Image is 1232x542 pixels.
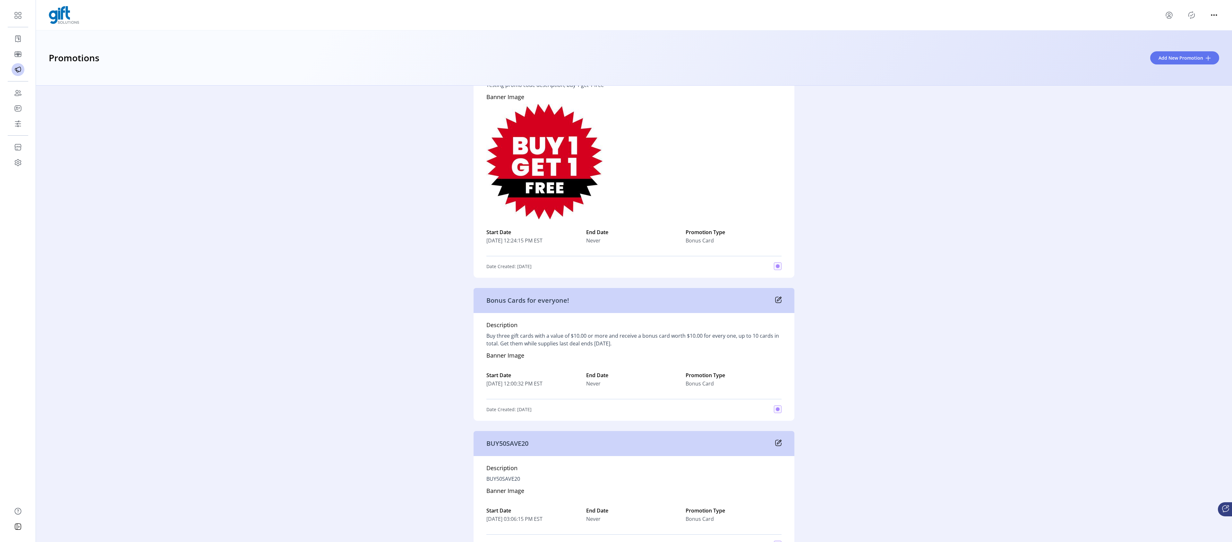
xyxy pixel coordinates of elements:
[586,507,682,514] label: End Date
[486,380,582,387] span: [DATE] 12:00:32 PM EST
[486,464,518,475] h5: Description
[486,507,582,514] label: Start Date
[486,351,524,362] h5: Banner Image
[586,515,601,523] span: Never
[586,228,682,236] label: End Date
[486,263,532,270] p: Date Created: [DATE]
[686,380,714,387] span: Bonus Card
[486,406,532,413] p: Date Created: [DATE]
[49,6,79,24] img: logo
[686,507,782,514] label: Promotion Type
[486,93,603,104] h5: Banner Image
[1186,10,1197,20] button: Publisher Panel
[486,439,528,448] p: BUY50SAVE20
[686,371,782,379] label: Promotion Type
[486,332,782,347] p: Buy three gift cards with a value of $10.00 or more and receive a bonus card worth $10.00 for eve...
[586,380,601,387] span: Never
[486,104,603,219] img: RESPONSIVE_9fa65ad3-13f5-4396-bcde-27efe8fb433d.jpeg
[686,237,714,244] span: Bonus Card
[1164,10,1174,20] button: menu
[686,515,714,523] span: Bonus Card
[486,475,520,483] p: BUY50SAVE20
[486,321,518,332] h5: Description
[1209,10,1219,20] button: menu
[1159,55,1203,61] span: Add New Promotion
[1150,51,1219,64] button: Add New Promotion
[486,371,582,379] label: Start Date
[486,296,569,305] p: Bonus Cards for everyone!
[486,515,582,523] span: [DATE] 03:06:15 PM EST
[586,237,601,244] span: Never
[486,228,582,236] label: Start Date
[586,371,682,379] label: End Date
[49,51,99,65] h3: Promotions
[486,487,524,498] h5: Banner Image
[686,228,782,236] label: Promotion Type
[486,237,582,244] span: [DATE] 12:24:15 PM EST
